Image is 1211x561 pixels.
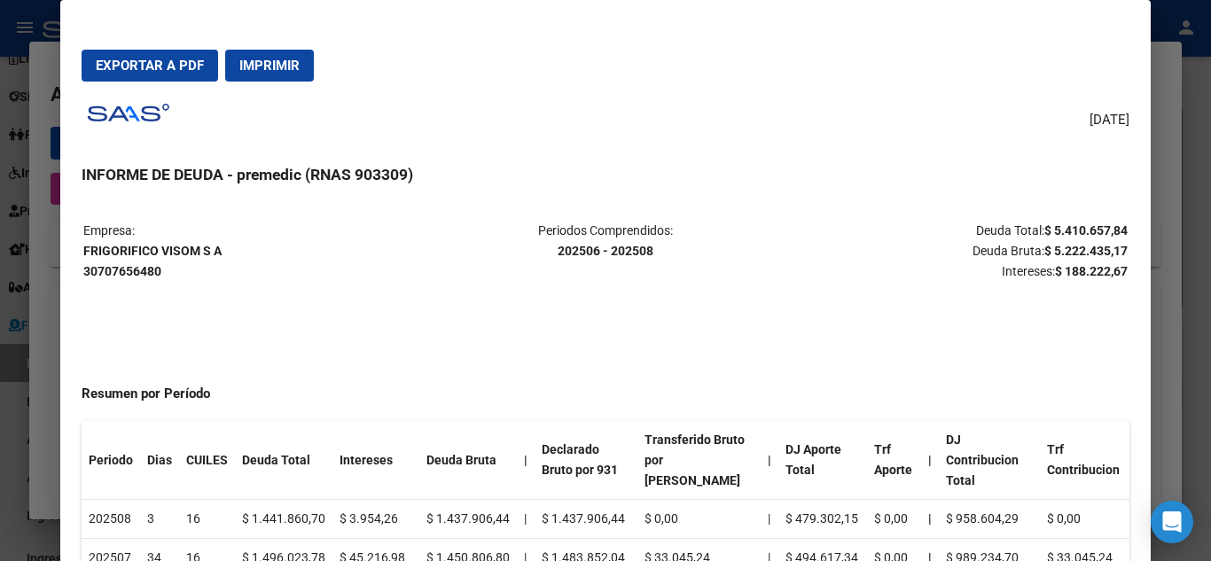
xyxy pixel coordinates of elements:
[1055,264,1128,278] strong: $ 188.222,67
[82,421,140,500] th: Periodo
[761,421,778,500] th: |
[332,500,419,539] td: $ 3.954,26
[225,50,314,82] button: Imprimir
[83,221,430,281] p: Empresa:
[235,421,332,500] th: Deuda Total
[96,58,204,74] span: Exportar a PDF
[517,421,535,500] th: |
[1090,110,1129,130] span: [DATE]
[778,421,867,500] th: DJ Aporte Total
[517,500,535,539] td: |
[867,421,921,500] th: Trf Aporte
[921,421,939,500] th: |
[419,500,517,539] td: $ 1.437.906,44
[939,500,1041,539] td: $ 958.604,29
[535,500,637,539] td: $ 1.437.906,44
[82,163,1129,186] h3: INFORME DE DEUDA - premedic (RNAS 903309)
[761,500,778,539] td: |
[939,421,1041,500] th: DJ Contribucion Total
[82,384,1129,404] h4: Resumen por Período
[1040,421,1129,500] th: Trf Contribucion
[1151,501,1193,543] div: Open Intercom Messenger
[239,58,300,74] span: Imprimir
[140,421,179,500] th: Dias
[432,221,778,261] p: Periodos Comprendidos:
[419,421,517,500] th: Deuda Bruta
[637,421,760,500] th: Transferido Bruto por [PERSON_NAME]
[781,221,1128,281] p: Deuda Total: Deuda Bruta: Intereses:
[179,500,235,539] td: 16
[83,244,222,278] strong: FRIGORIFICO VISOM S A 30707656480
[1044,244,1128,258] strong: $ 5.222.435,17
[82,50,218,82] button: Exportar a PDF
[1040,500,1129,539] td: $ 0,00
[179,421,235,500] th: CUILES
[558,244,653,258] strong: 202506 - 202508
[235,500,332,539] td: $ 1.441.860,70
[535,421,637,500] th: Declarado Bruto por 931
[82,500,140,539] td: 202508
[1044,223,1128,238] strong: $ 5.410.657,84
[867,500,921,539] td: $ 0,00
[921,500,939,539] th: |
[332,421,419,500] th: Intereses
[778,500,867,539] td: $ 479.302,15
[637,500,760,539] td: $ 0,00
[140,500,179,539] td: 3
